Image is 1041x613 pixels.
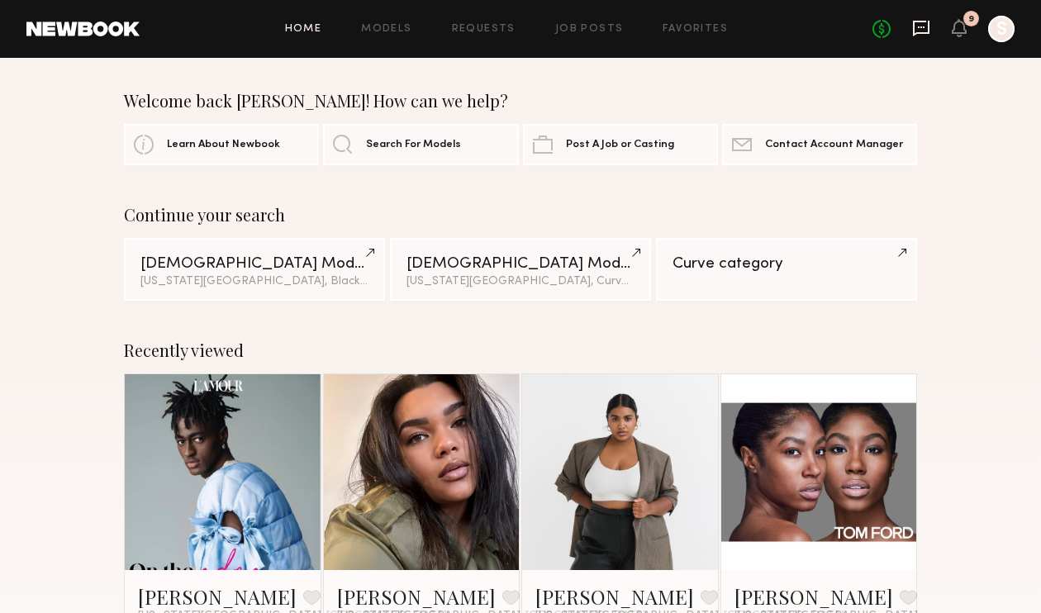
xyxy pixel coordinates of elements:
[566,140,674,150] span: Post A Job or Casting
[138,583,297,610] a: [PERSON_NAME]
[124,238,385,301] a: [DEMOGRAPHIC_DATA] Models[US_STATE][GEOGRAPHIC_DATA], Black / [DEMOGRAPHIC_DATA]
[361,24,411,35] a: Models
[722,124,917,165] a: Contact Account Manager
[523,124,718,165] a: Post A Job or Casting
[366,140,461,150] span: Search For Models
[140,276,368,287] div: [US_STATE][GEOGRAPHIC_DATA], Black / [DEMOGRAPHIC_DATA]
[968,15,974,24] div: 9
[124,91,917,111] div: Welcome back [PERSON_NAME]! How can we help?
[535,583,694,610] a: [PERSON_NAME]
[406,256,635,272] div: [DEMOGRAPHIC_DATA] Models
[663,24,728,35] a: Favorites
[555,24,624,35] a: Job Posts
[323,124,518,165] a: Search For Models
[673,256,901,272] div: Curve category
[124,205,917,225] div: Continue your search
[656,238,917,301] a: Curve category
[167,140,280,150] span: Learn About Newbook
[988,16,1015,42] a: S
[734,583,893,610] a: [PERSON_NAME]
[765,140,903,150] span: Contact Account Manager
[285,24,322,35] a: Home
[124,340,917,360] div: Recently viewed
[452,24,516,35] a: Requests
[337,583,496,610] a: [PERSON_NAME]
[140,256,368,272] div: [DEMOGRAPHIC_DATA] Models
[124,124,319,165] a: Learn About Newbook
[390,238,651,301] a: [DEMOGRAPHIC_DATA] Models[US_STATE][GEOGRAPHIC_DATA], Curve category
[406,276,635,287] div: [US_STATE][GEOGRAPHIC_DATA], Curve category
